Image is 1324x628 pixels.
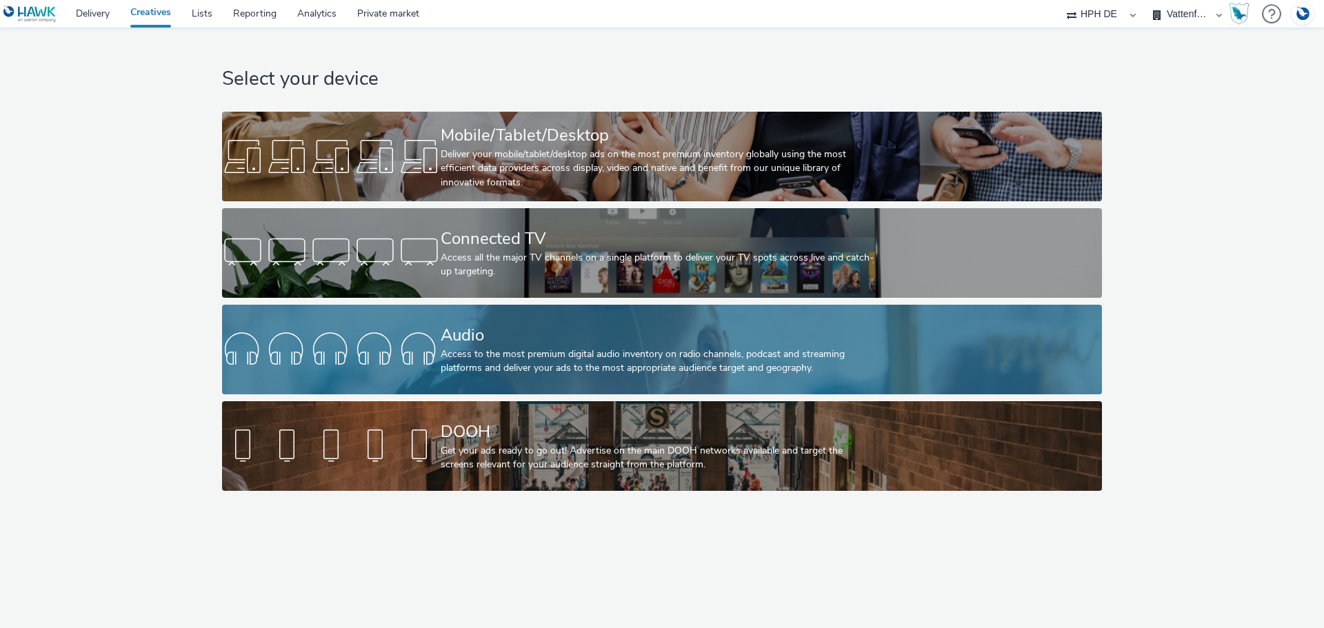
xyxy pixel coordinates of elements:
[441,347,878,376] div: Access to the most premium digital audio inventory on radio channels, podcast and streaming platf...
[222,401,1101,491] a: DOOHGet your ads ready to go out! Advertise on the main DOOH networks available and target the sc...
[222,208,1101,298] a: Connected TVAccess all the major TV channels on a single platform to deliver your TV spots across...
[441,251,878,279] div: Access all the major TV channels on a single platform to deliver your TV spots across live and ca...
[441,148,878,190] div: Deliver your mobile/tablet/desktop ads on the most premium inventory globally using the most effi...
[1229,3,1255,25] a: Hawk Academy
[441,227,878,251] div: Connected TV
[1229,3,1250,25] img: Hawk Academy
[441,323,878,347] div: Audio
[222,66,1101,92] h1: Select your device
[441,444,878,472] div: Get your ads ready to go out! Advertise on the main DOOH networks available and target the screen...
[1292,3,1313,26] img: Account DE
[222,305,1101,394] a: AudioAccess to the most premium digital audio inventory on radio channels, podcast and streaming ...
[222,112,1101,201] a: Mobile/Tablet/DesktopDeliver your mobile/tablet/desktop ads on the most premium inventory globall...
[3,6,57,23] img: undefined Logo
[441,123,878,148] div: Mobile/Tablet/Desktop
[441,420,878,444] div: DOOH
